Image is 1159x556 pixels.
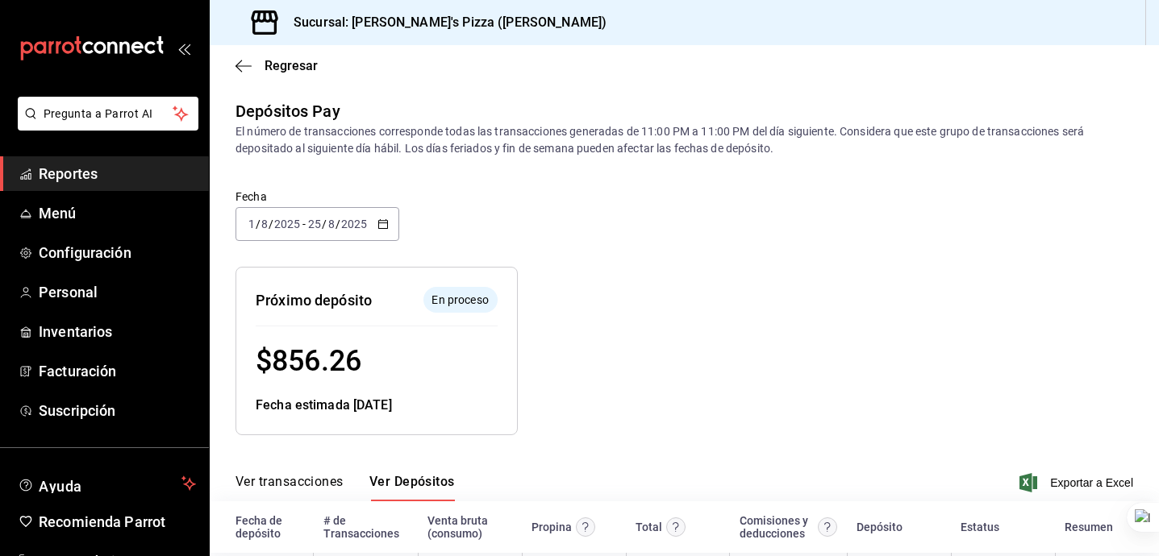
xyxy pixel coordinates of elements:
[39,474,175,493] span: Ayuda
[261,218,269,230] input: --
[323,514,408,540] div: # de Transacciones
[39,281,196,303] span: Personal
[425,292,494,309] span: En proceso
[576,517,595,537] svg: Las propinas mostradas excluyen toda configuración de retención.
[39,360,196,382] span: Facturación
[256,344,361,378] span: $ 856.26
[248,218,256,230] input: --
[39,511,196,533] span: Recomienda Parrot
[961,521,999,533] div: Estatus
[236,514,304,540] div: Fecha de depósito
[236,474,455,501] div: navigation tabs
[818,517,837,537] svg: Contempla comisión de ventas y propinas, IVA, cancelaciones y devoluciones.
[11,117,198,134] a: Pregunta a Parrot AI
[44,106,173,122] span: Pregunta a Parrot AI
[39,163,196,185] span: Reportes
[281,13,607,32] h3: Sucursal: [PERSON_NAME]'s Pizza ([PERSON_NAME])
[740,514,814,540] div: Comisiones y deducciones
[177,42,190,55] button: open_drawer_menu
[236,191,399,202] label: Fecha
[265,58,318,73] span: Regresar
[307,218,322,230] input: --
[336,218,340,230] span: /
[369,474,455,501] button: Ver Depósitos
[327,218,336,230] input: --
[302,218,306,230] span: -
[1065,521,1113,533] div: Resumen
[256,289,372,311] div: Próximo depósito
[39,400,196,421] span: Suscripción
[666,517,686,537] svg: Este monto equivale al total de la venta más otros abonos antes de aplicar comisión e IVA.
[427,514,512,540] div: Venta bruta (consumo)
[423,287,498,313] div: El depósito aún no se ha enviado a tu cuenta bancaria.
[236,474,344,501] button: Ver transacciones
[256,396,498,415] div: Fecha estimada [DATE]
[39,242,196,263] span: Configuración
[236,99,340,123] div: Depósitos Pay
[857,521,903,533] div: Depósito
[269,218,273,230] span: /
[236,58,318,73] button: Regresar
[39,202,196,224] span: Menú
[532,521,572,533] div: Propina
[1023,473,1133,492] button: Exportar a Excel
[18,97,198,131] button: Pregunta a Parrot AI
[636,521,662,533] div: Total
[236,123,1133,157] div: El número de transacciones corresponde todas las transacciones generadas de 11:00 PM a 11:00 PM d...
[39,321,196,342] span: Inventarios
[340,218,368,230] input: ----
[322,218,327,230] span: /
[256,218,261,230] span: /
[273,218,301,230] input: ----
